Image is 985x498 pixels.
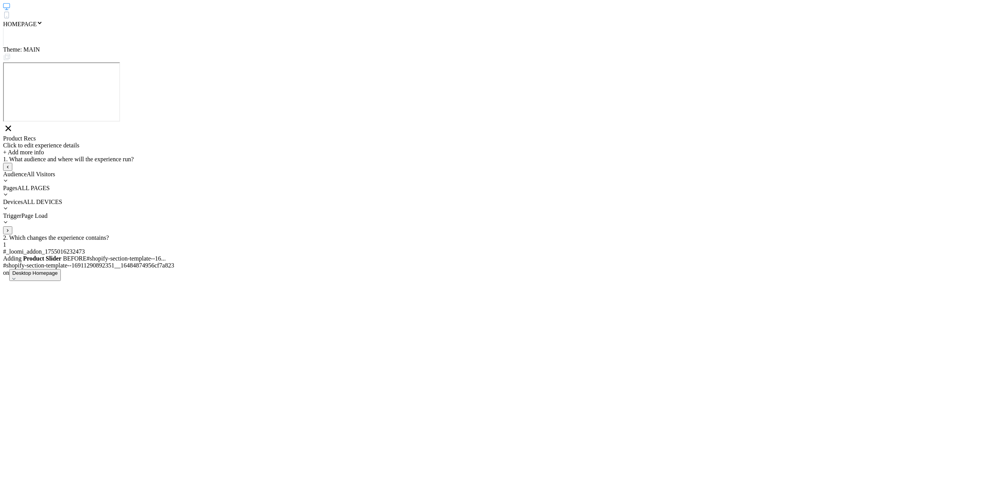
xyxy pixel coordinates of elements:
[63,255,87,262] span: BEFORE
[87,255,166,262] span: #shopify-section-template--16...
[3,234,109,241] span: 2. Which changes the experience contains?
[3,142,982,149] div: Click to edit experience details
[27,171,55,177] span: All Visitors
[3,185,17,191] span: Pages
[3,149,44,155] span: + Add more info
[3,46,40,53] span: Theme: MAIN
[3,255,62,262] span: Adding
[3,269,9,276] span: on
[3,262,174,269] span: #shopify-section-template--16911290892351__16484874956cf7a823
[21,212,47,219] span: Page Load
[12,278,15,280] img: down arrow
[3,156,134,162] span: 1. What audience and where will the experience run?
[3,171,27,177] span: Audience
[3,248,85,255] span: #_loomi_addon_1755016232473
[23,199,62,205] span: ALL DEVICES
[3,241,982,248] div: 1
[3,212,21,219] span: Trigger
[23,255,62,262] b: Product Slider
[9,269,61,281] button: Desktop Homepagedown arrow
[3,21,37,27] span: HOMEPAGE
[3,199,23,205] span: Devices
[17,185,50,191] span: ALL PAGES
[3,135,36,142] span: Product Recs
